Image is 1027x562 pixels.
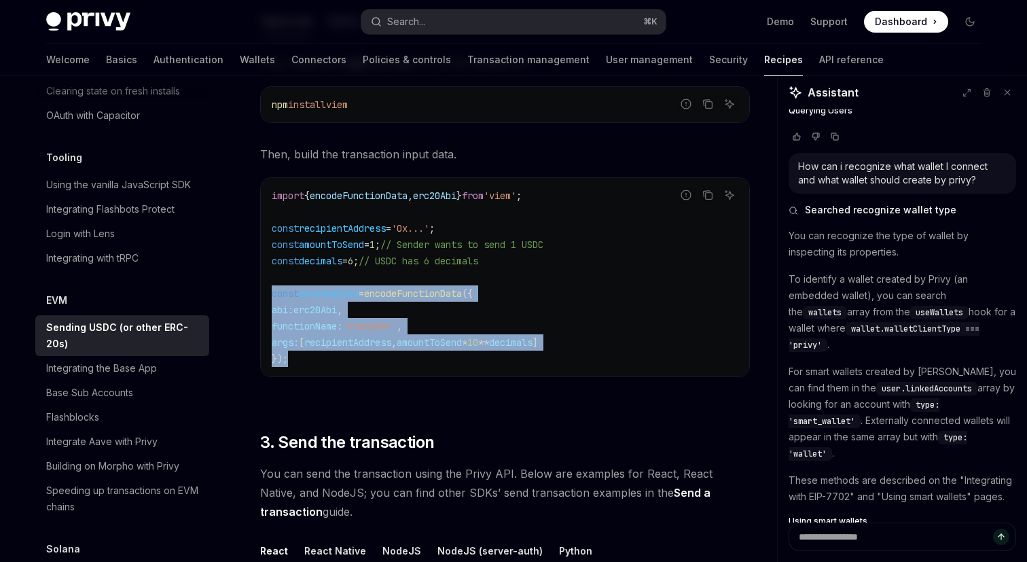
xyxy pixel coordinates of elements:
[35,173,209,197] a: Using the vanilla JavaScript SDK
[260,145,750,164] span: Then, build the transaction input data.
[260,464,750,521] span: You can send the transaction using the Privy API. Below are examples for React, React Native, and...
[808,84,859,101] span: Assistant
[260,432,434,453] span: 3. Send the transaction
[46,458,179,474] div: Building on Morpho with Privy
[864,11,948,33] a: Dashboard
[272,190,304,202] span: import
[462,287,473,300] span: ({
[35,454,209,478] a: Building on Morpho with Privy
[272,336,299,349] span: args:
[361,10,666,34] button: Open search
[46,201,175,217] div: Integrating Flashbots Protect
[272,287,299,300] span: const
[46,409,99,425] div: Flashblocks
[875,15,927,29] span: Dashboard
[810,15,848,29] a: Support
[342,255,348,267] span: =
[721,95,738,113] button: Ask AI
[391,336,397,349] span: ,
[272,222,299,234] span: const
[789,472,1016,505] p: These methods are described on the "Integrating with EIP-7702" and "Using smart wallets" pages.
[46,319,201,352] div: Sending USDC (or other ERC-20s)
[677,95,695,113] button: Report incorrect code
[789,323,979,351] span: wallet.walletClientType === 'privy'
[46,226,115,242] div: Login with Lens
[304,190,310,202] span: {
[348,255,353,267] span: 6
[789,432,967,459] span: type: 'wallet'
[516,190,522,202] span: ;
[304,336,391,349] span: recipientAddress
[272,99,288,111] span: npm
[397,320,402,332] span: ,
[46,360,157,376] div: Integrating the Base App
[299,222,386,234] span: recipientAddress
[721,186,738,204] button: Ask AI
[808,130,824,143] button: Vote that response was not good
[798,160,1007,187] div: How can i recognize what wallet I connect and what wallet should create by privy?
[272,239,299,251] span: const
[46,434,158,450] div: Integrate Aave with Privy
[413,190,456,202] span: erc20Abi
[299,336,304,349] span: [
[46,177,191,193] div: Using the vanilla JavaScript SDK
[353,255,359,267] span: ;
[699,95,717,113] button: Copy the contents from the code block
[456,190,462,202] span: }
[240,43,275,76] a: Wallets
[310,190,408,202] span: encodeFunctionData
[789,523,1016,551] textarea: Ask a question...
[789,130,805,143] button: Vote that response was good
[293,304,337,316] span: erc20Abi
[808,307,842,318] span: wallets
[467,43,590,76] a: Transaction management
[272,320,342,332] span: functionName:
[789,400,939,427] span: type: 'smart_wallet'
[699,186,717,204] button: Copy the contents from the code block
[993,529,1009,545] button: Send message
[299,239,364,251] span: amountToSend
[916,307,963,318] span: useWallets
[789,105,1016,116] a: Querying Users
[35,197,209,222] a: Integrating Flashbots Protect
[789,516,1016,527] a: Using smart wallets
[342,320,397,332] span: 'transfer'
[397,336,462,349] span: amountToSend
[370,239,375,251] span: 1
[805,203,956,217] span: Searched recognize wallet type
[364,287,462,300] span: encodeFunctionData
[359,287,364,300] span: =
[272,304,293,316] span: abi:
[35,103,209,128] a: OAuth with Capacitor
[46,250,139,266] div: Integrating with tRPC
[643,16,657,27] span: ⌘ K
[533,336,538,349] span: ]
[46,385,133,401] div: Base Sub Accounts
[46,12,130,31] img: dark logo
[429,222,435,234] span: ;
[462,190,484,202] span: from
[35,405,209,429] a: Flashblocks
[375,239,380,251] span: ;
[46,107,140,124] div: OAuth with Capacitor
[46,292,67,309] h5: EVM
[35,381,209,405] a: Base Sub Accounts
[363,43,451,76] a: Policies & controls
[467,336,478,349] span: 10
[789,203,1016,217] button: Searched recognize wallet type
[35,222,209,246] a: Login with Lens
[326,99,348,111] span: viem
[789,516,867,527] span: Using smart wallets
[789,228,1016,260] p: You can recognize the type of wallet by inspecting its properties.
[35,246,209,270] a: Integrating with tRPC
[272,353,288,365] span: });
[288,99,326,111] span: install
[606,43,693,76] a: User management
[882,383,972,394] span: user.linkedAccounts
[764,43,803,76] a: Recipes
[386,222,391,234] span: =
[709,43,748,76] a: Security
[46,150,82,166] h5: Tooling
[959,11,981,33] button: Toggle dark mode
[35,315,209,356] a: Sending USDC (or other ERC-20s)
